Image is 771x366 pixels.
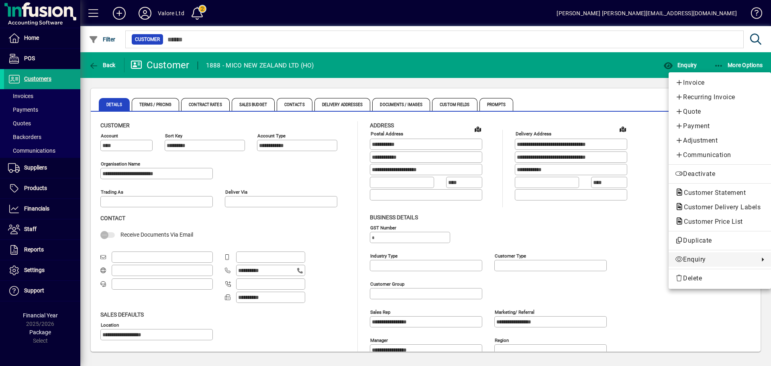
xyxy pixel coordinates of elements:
span: Recurring Invoice [675,92,765,102]
span: Delete [675,274,765,283]
span: Deactivate [675,169,765,179]
button: Deactivate customer [669,167,771,181]
span: Customer Statement [675,189,750,196]
span: Enquiry [675,255,755,264]
span: Quote [675,107,765,117]
span: Payment [675,121,765,131]
span: Customer Delivery Labels [675,203,765,211]
span: Customer Price List [675,218,747,225]
span: Communication [675,150,765,160]
span: Duplicate [675,236,765,245]
span: Adjustment [675,136,765,145]
span: Invoice [675,78,765,88]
